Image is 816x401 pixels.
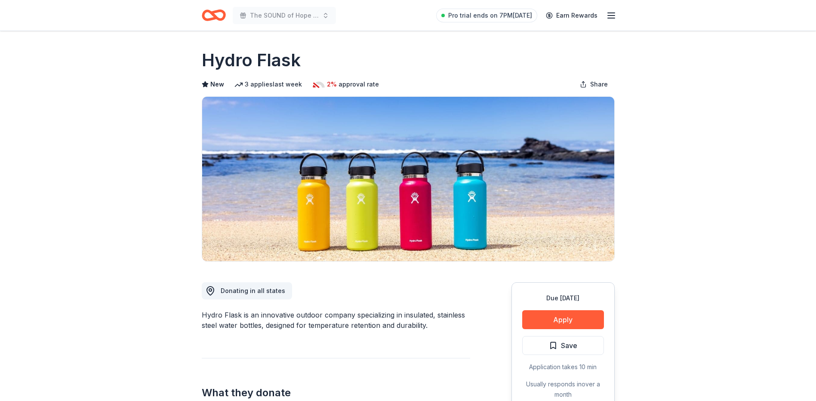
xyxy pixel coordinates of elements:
span: approval rate [339,79,379,89]
span: Share [590,79,608,89]
button: Share [573,76,615,93]
div: 3 applies last week [234,79,302,89]
span: Donating in all states [221,287,285,294]
span: 2% [327,79,337,89]
button: The SOUND of Hope 2025 [233,7,336,24]
h2: What they donate [202,386,470,400]
span: New [210,79,224,89]
a: Pro trial ends on 7PM[DATE] [436,9,537,22]
div: Application takes 10 min [522,362,604,372]
img: Image for Hydro Flask [202,97,614,261]
div: Hydro Flask is an innovative outdoor company specializing in insulated, stainless steel water bot... [202,310,470,330]
div: Due [DATE] [522,293,604,303]
span: Save [561,340,577,351]
div: Usually responds in over a month [522,379,604,400]
a: Earn Rewards [541,8,603,23]
span: Pro trial ends on 7PM[DATE] [448,10,532,21]
button: Apply [522,310,604,329]
button: Save [522,336,604,355]
a: Home [202,5,226,25]
span: The SOUND of Hope 2025 [250,10,319,21]
h1: Hydro Flask [202,48,301,72]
